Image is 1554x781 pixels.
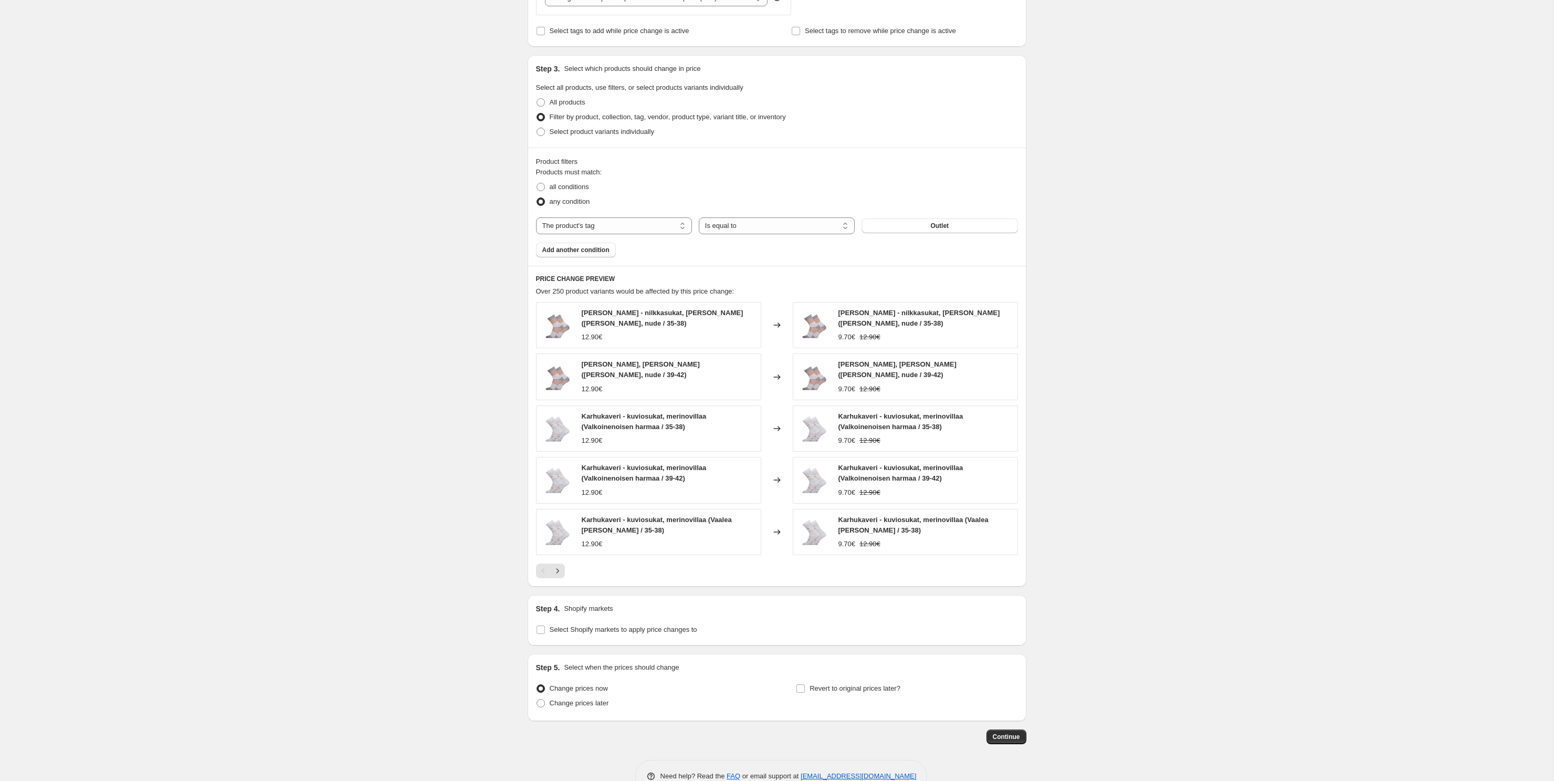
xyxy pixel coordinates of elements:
[810,684,900,692] span: Revert to original prices later?
[838,384,856,394] div: 9.70€
[930,222,949,230] span: Outlet
[582,516,732,534] span: Karhukaveri - kuviosukat, merinovillaa (Vaalea [PERSON_NAME] / 35-38)
[550,197,590,205] span: any condition
[801,772,916,780] a: [EMAIL_ADDRESS][DOMAIN_NAME]
[536,662,560,673] h2: Step 5.
[542,361,573,393] img: 7461-155_f73a806e-5429-457d-8433-e696923d5443_80x.jpg
[536,287,734,295] span: Over 250 product variants would be affected by this price change:
[582,384,603,394] div: 12.90€
[862,218,1017,233] button: Outlet
[859,487,880,498] strike: 12.90€
[838,487,856,498] div: 9.70€
[799,309,830,341] img: 7461-155_f73a806e-5429-457d-8433-e696923d5443_80x.jpg
[550,684,608,692] span: Change prices now
[550,128,654,136] span: Select product variants individually
[550,699,609,707] span: Change prices later
[859,384,880,394] strike: 12.90€
[536,564,565,578] nav: Pagination
[582,332,603,342] div: 12.90€
[838,539,856,549] div: 9.70€
[727,772,740,780] a: FAQ
[550,113,786,121] span: Filter by product, collection, tag, vendor, product type, variant title, or inventory
[582,539,603,549] div: 12.90€
[582,487,603,498] div: 12.90€
[542,516,573,548] img: 7454-115_6209634a-369d-4eb8-912d-7c93282676dc_80x.jpg
[542,464,573,496] img: 7454-115_6209634a-369d-4eb8-912d-7c93282676dc_80x.jpg
[660,772,727,780] span: Need help? Read the
[799,361,830,393] img: 7461-155_f73a806e-5429-457d-8433-e696923d5443_80x.jpg
[838,360,957,379] span: [PERSON_NAME], [PERSON_NAME] ([PERSON_NAME], nude / 39-42)
[993,733,1020,741] span: Continue
[582,464,707,482] span: Karhukaveri - kuviosukat, merinovillaa (Valkoinenoisen harmaa / 39-42)
[986,730,1026,744] button: Continue
[536,64,560,74] h2: Step 3.
[542,413,573,444] img: 7454-115_6209634a-369d-4eb8-912d-7c93282676dc_80x.jpg
[582,360,700,379] span: [PERSON_NAME], [PERSON_NAME] ([PERSON_NAME], nude / 39-42)
[564,603,613,614] p: Shopify markets
[799,464,830,496] img: 7454-115_6209634a-369d-4eb8-912d-7c93282676dc_80x.jpg
[536,168,602,176] span: Products must match:
[838,309,1000,327] span: [PERSON_NAME] - nilkkasukat, [PERSON_NAME] ([PERSON_NAME], nude / 35-38)
[838,464,963,482] span: Karhukaveri - kuviosukat, merinovillaa (Valkoinenoisen harmaa / 39-42)
[564,662,679,673] p: Select when the prices should change
[550,98,585,106] span: All products
[536,84,743,91] span: Select all products, use filters, or select products variants individually
[582,435,603,446] div: 12.90€
[805,27,956,35] span: Select tags to remove while price change is active
[859,435,880,446] strike: 12.90€
[582,309,743,327] span: [PERSON_NAME] - nilkkasukat, [PERSON_NAME] ([PERSON_NAME], nude / 35-38)
[740,772,801,780] span: or email support at
[550,183,589,191] span: all conditions
[536,157,1018,167] div: Product filters
[550,626,697,633] span: Select Shopify markets to apply price changes to
[582,412,707,431] span: Karhukaveri - kuviosukat, merinovillaa (Valkoinenoisen harmaa / 35-38)
[838,412,963,431] span: Karhukaveri - kuviosukat, merinovillaa (Valkoinenoisen harmaa / 35-38)
[838,332,856,342] div: 9.70€
[838,435,856,446] div: 9.70€
[799,516,830,548] img: 7454-115_6209634a-369d-4eb8-912d-7c93282676dc_80x.jpg
[859,539,880,549] strike: 12.90€
[542,309,573,341] img: 7461-155_f73a806e-5429-457d-8433-e696923d5443_80x.jpg
[536,603,560,614] h2: Step 4.
[536,275,1018,283] h6: PRICE CHANGE PREVIEW
[550,27,689,35] span: Select tags to add while price change is active
[859,332,880,342] strike: 12.90€
[542,246,610,254] span: Add another condition
[564,64,700,74] p: Select which products should change in price
[799,413,830,444] img: 7454-115_6209634a-369d-4eb8-912d-7c93282676dc_80x.jpg
[550,564,565,578] button: Next
[838,516,989,534] span: Karhukaveri - kuviosukat, merinovillaa (Vaalea [PERSON_NAME] / 35-38)
[536,243,616,257] button: Add another condition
